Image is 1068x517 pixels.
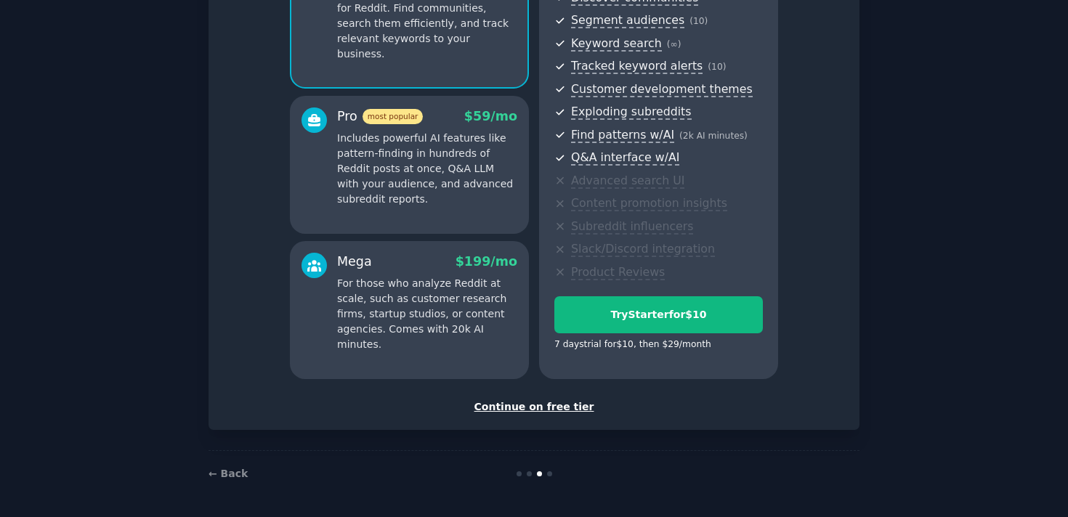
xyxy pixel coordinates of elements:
[689,16,708,26] span: ( 10 )
[337,276,517,352] p: For those who analyze Reddit at scale, such as customer research firms, startup studios, or conte...
[679,131,748,141] span: ( 2k AI minutes )
[571,36,662,52] span: Keyword search
[554,338,711,351] div: 7 days trial for $10 , then $ 29 /month
[337,107,423,126] div: Pro
[571,174,684,189] span: Advanced search UI
[571,128,674,143] span: Find patterns w/AI
[456,254,517,269] span: $ 199 /mo
[554,296,763,333] button: TryStarterfor$10
[209,468,248,479] a: ← Back
[337,253,372,271] div: Mega
[571,196,727,211] span: Content promotion insights
[555,307,762,322] div: Try Starter for $10
[363,109,424,124] span: most popular
[571,13,684,28] span: Segment audiences
[667,39,681,49] span: ( ∞ )
[571,265,665,280] span: Product Reviews
[571,150,679,166] span: Q&A interface w/AI
[708,62,726,72] span: ( 10 )
[571,105,691,120] span: Exploding subreddits
[571,242,715,257] span: Slack/Discord integration
[224,399,844,415] div: Continue on free tier
[571,59,703,74] span: Tracked keyword alerts
[464,109,517,123] span: $ 59 /mo
[571,219,693,235] span: Subreddit influencers
[337,131,517,207] p: Includes powerful AI features like pattern-finding in hundreds of Reddit posts at once, Q&A LLM w...
[571,82,753,97] span: Customer development themes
